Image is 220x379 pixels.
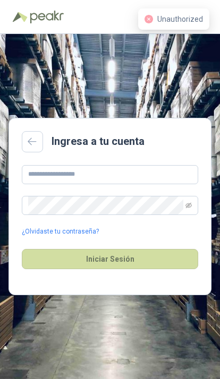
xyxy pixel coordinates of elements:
[13,12,28,22] img: Logo
[145,15,153,23] span: close-circle
[185,202,192,209] span: eye-invisible
[30,11,64,23] img: Peakr
[157,15,203,23] span: Unauthorized
[52,133,145,150] h2: Ingresa a tu cuenta
[22,227,99,237] a: ¿Olvidaste tu contraseña?
[22,249,198,269] button: Iniciar Sesión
